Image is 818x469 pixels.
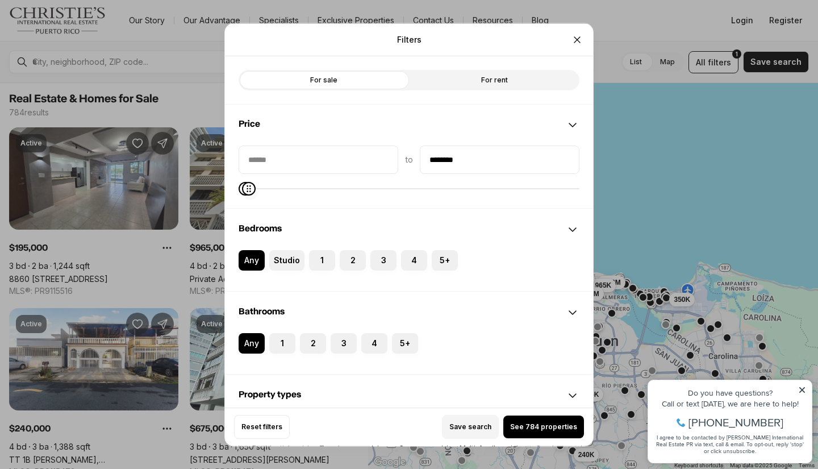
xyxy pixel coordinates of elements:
[225,104,593,145] div: Price
[239,69,409,90] label: For sale
[234,415,290,439] button: Reset filters
[225,250,593,290] div: Bedrooms
[239,306,285,316] span: Bathrooms
[239,333,265,353] label: Any
[12,36,164,44] div: Call or text [DATE], we are here to help!
[241,422,282,431] span: Reset filters
[14,70,162,92] span: I agree to be contacted by [PERSON_NAME] International Real Estate PR via text, call & email. To ...
[432,250,458,270] label: 5+
[405,155,413,164] span: to
[225,209,593,250] div: Bedrooms
[239,181,252,195] span: Minimum
[503,416,584,438] button: See 784 properties
[239,146,398,173] input: priceMin
[300,333,326,353] label: 2
[225,292,593,333] div: Bathrooms
[309,250,335,270] label: 1
[225,333,593,373] div: Bathrooms
[442,415,499,439] button: Save search
[340,250,366,270] label: 2
[239,223,282,233] span: Bedrooms
[397,35,421,44] p: Filters
[409,69,579,90] label: For rent
[269,250,304,270] label: Studio
[239,389,301,399] span: Property types
[401,250,427,270] label: 4
[420,146,579,173] input: priceMax
[12,26,164,34] div: Do you have questions?
[225,145,593,207] div: Price
[392,333,418,353] label: 5+
[239,250,265,270] label: Any
[47,53,141,65] span: [PHONE_NUMBER]
[242,181,256,195] span: Maximum
[269,333,295,353] label: 1
[510,422,577,431] span: See 784 properties
[361,333,387,353] label: 4
[566,28,589,51] button: Close
[331,333,357,353] label: 3
[225,375,593,416] div: Property types
[449,422,491,431] span: Save search
[370,250,397,270] label: 3
[239,119,260,128] span: Price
